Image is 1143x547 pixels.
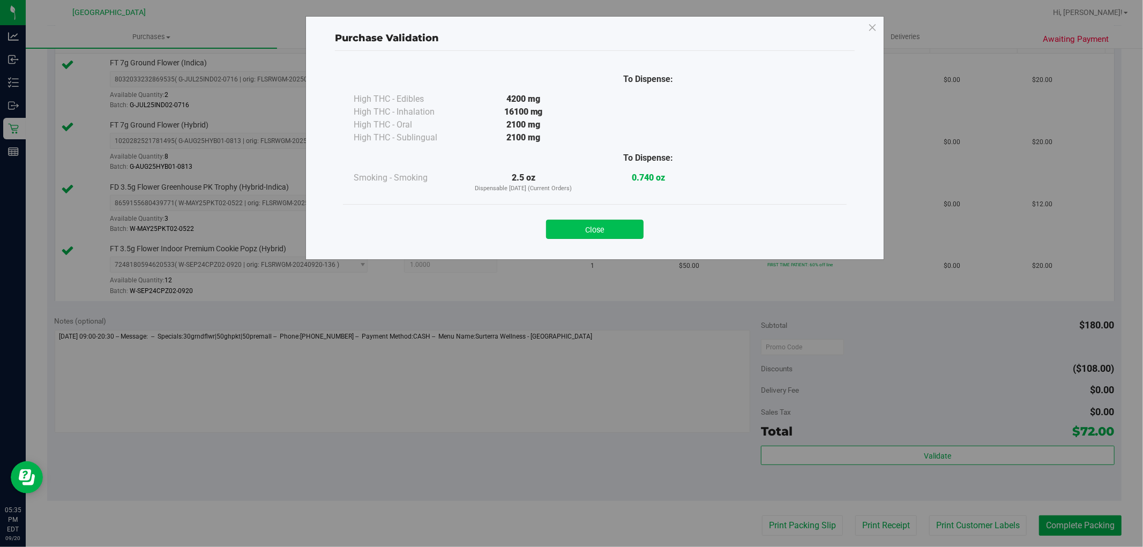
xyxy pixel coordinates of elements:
[461,93,586,106] div: 4200 mg
[461,171,586,193] div: 2.5 oz
[354,118,461,131] div: High THC - Oral
[461,118,586,131] div: 2100 mg
[586,152,711,164] div: To Dispense:
[354,93,461,106] div: High THC - Edibles
[11,461,43,493] iframe: Resource center
[632,173,665,183] strong: 0.740 oz
[354,106,461,118] div: High THC - Inhalation
[354,171,461,184] div: Smoking - Smoking
[461,184,586,193] p: Dispensable [DATE] (Current Orders)
[354,131,461,144] div: High THC - Sublingual
[461,106,586,118] div: 16100 mg
[461,131,586,144] div: 2100 mg
[586,73,711,86] div: To Dispense:
[546,220,644,239] button: Close
[335,32,439,44] span: Purchase Validation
